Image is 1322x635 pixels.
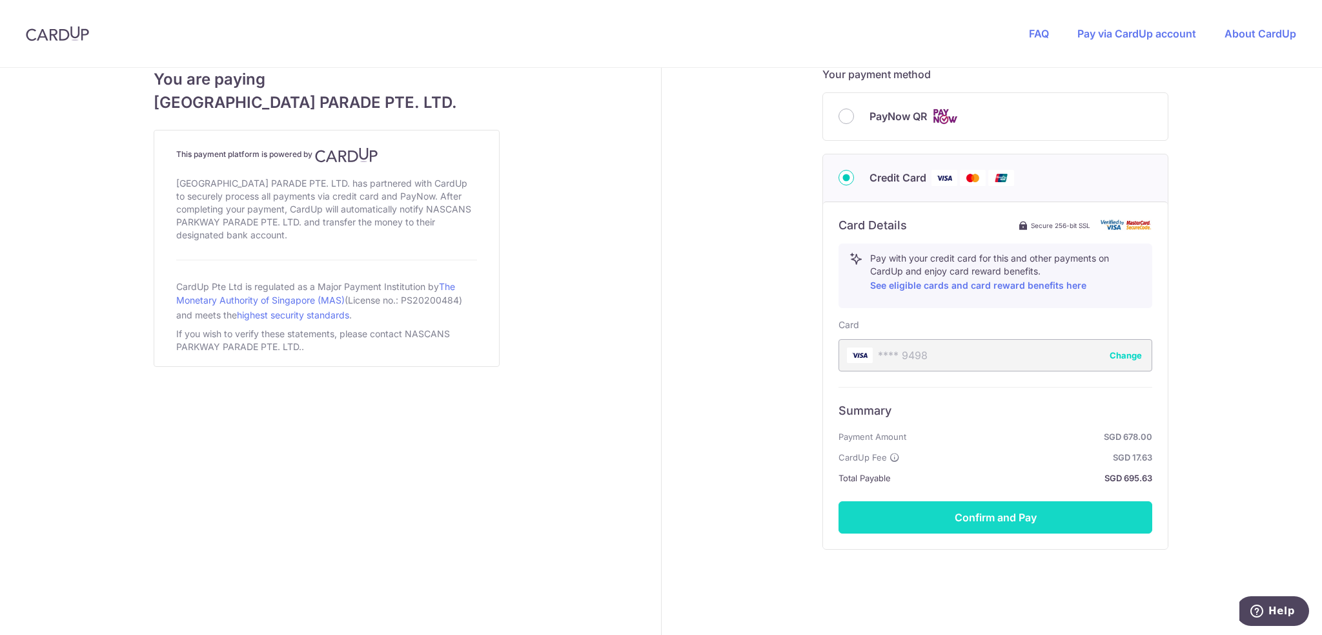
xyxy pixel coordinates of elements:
[896,470,1152,486] strong: SGD 695.63
[1239,596,1309,629] iframe: Opens a widget where you can find more information
[869,109,927,124] span: PayNow QR
[839,109,1152,125] div: PayNow QR Cards logo
[237,309,349,320] a: highest security standards
[870,252,1141,293] p: Pay with your credit card for this and other payments on CardUp and enjoy card reward benefits.
[960,170,986,186] img: Mastercard
[932,109,958,125] img: Cards logo
[869,170,926,185] span: Credit Card
[839,450,887,465] span: CardUp Fee
[1101,220,1152,231] img: card secure
[154,91,500,114] span: [GEOGRAPHIC_DATA] PARADE PTE. LTD.
[839,218,907,233] h6: Card Details
[839,170,1152,186] div: Credit Card Visa Mastercard Union Pay
[1029,27,1049,40] a: FAQ
[176,325,477,356] div: If you wish to verify these statements, please contact NASCANS PARKWAY PARADE PTE. LTD..
[911,429,1152,444] strong: SGD 678.00
[905,450,1152,465] strong: SGD 17.63
[839,429,906,444] span: Payment Amount
[26,26,89,41] img: CardUp
[870,280,1086,291] a: See eligible cards and card reward benefits here
[176,174,477,244] div: [GEOGRAPHIC_DATA] PARADE PTE. LTD. has partnered with CardUp to securely process all payments via...
[176,147,477,163] h4: This payment platform is powered by
[154,68,500,91] span: You are paying
[839,470,891,486] span: Total Payable
[839,318,859,331] label: Card
[839,403,1152,419] h6: Summary
[822,67,1168,82] h5: Your payment method
[176,276,477,325] div: CardUp Pte Ltd is regulated as a Major Payment Institution by (License no.: PS20200484) and meets...
[988,170,1014,186] img: Union Pay
[931,170,957,186] img: Visa
[1077,27,1196,40] a: Pay via CardUp account
[839,501,1152,534] button: Confirm and Pay
[1225,27,1296,40] a: About CardUp
[315,147,378,163] img: CardUp
[1031,220,1090,231] span: Secure 256-bit SSL
[1110,349,1142,362] button: Change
